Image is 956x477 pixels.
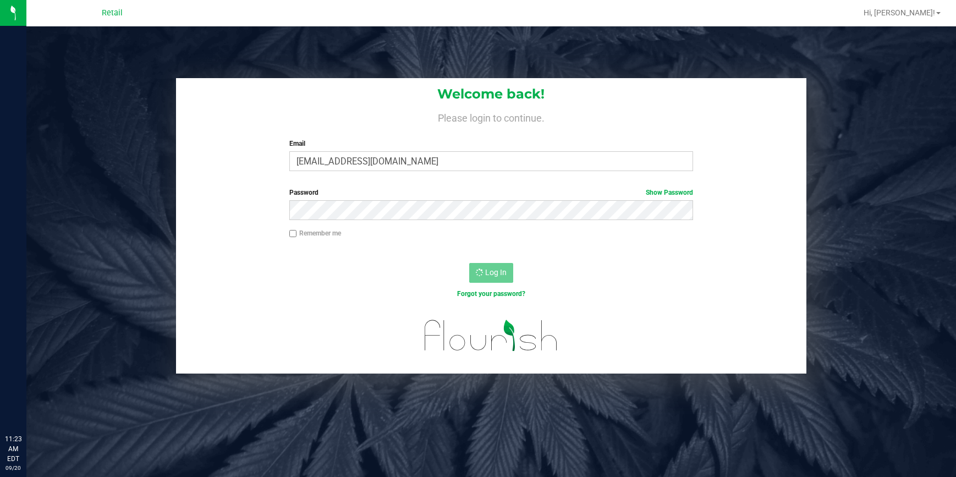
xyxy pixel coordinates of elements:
label: Remember me [289,228,341,238]
img: flourish_logo.svg [413,310,570,361]
p: 09/20 [5,464,21,472]
span: Retail [102,8,123,18]
h4: Please login to continue. [176,110,807,123]
label: Email [289,139,693,149]
span: Hi, [PERSON_NAME]! [864,8,935,17]
span: Password [289,189,318,196]
h1: Welcome back! [176,87,807,101]
a: Forgot your password? [457,290,525,298]
button: Log In [469,263,513,283]
input: Remember me [289,230,297,238]
span: Log In [485,268,507,277]
a: Show Password [646,189,693,196]
p: 11:23 AM EDT [5,434,21,464]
